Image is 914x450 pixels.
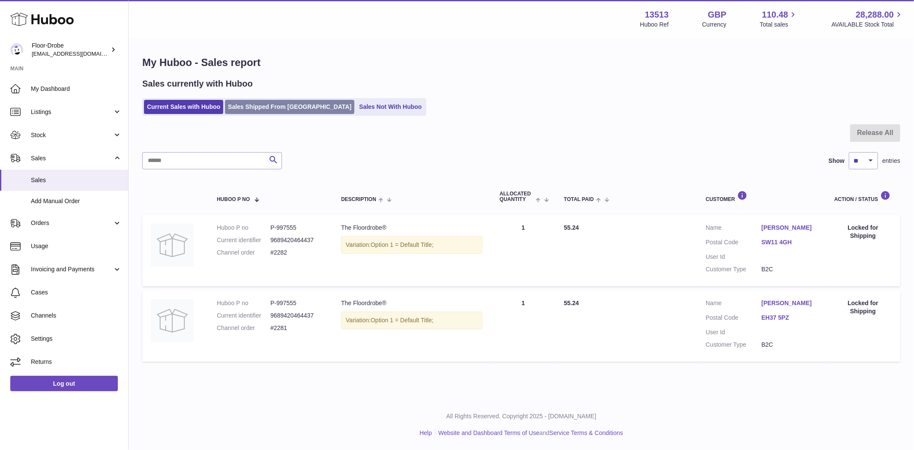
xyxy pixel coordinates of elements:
[31,358,122,366] span: Returns
[706,299,761,309] dt: Name
[761,224,817,232] a: [PERSON_NAME]
[31,154,113,162] span: Sales
[831,21,904,29] span: AVAILABLE Stock Total
[761,265,817,273] dd: B2C
[549,429,623,436] a: Service Terms & Conditions
[31,242,122,250] span: Usage
[341,299,482,307] div: The Floordrobe®
[438,429,539,436] a: Website and Dashboard Terms of Use
[32,50,126,57] span: [EMAIL_ADDRESS][DOMAIN_NAME]
[356,100,425,114] a: Sales Not With Huboo
[142,78,253,90] h2: Sales currently with Huboo
[706,341,761,349] dt: Customer Type
[270,312,324,320] dd: 9689420464437
[270,236,324,244] dd: 9689420464437
[341,312,482,329] div: Variation:
[761,314,817,322] a: EH37 5PZ
[834,191,892,202] div: Action / Status
[31,176,122,184] span: Sales
[144,100,223,114] a: Current Sales with Huboo
[761,238,817,246] a: SW11 4GH
[217,312,270,320] dt: Current identifier
[420,429,432,436] a: Help
[31,265,113,273] span: Invoicing and Payments
[341,236,482,254] div: Variation:
[702,21,727,29] div: Currency
[829,157,845,165] label: Show
[270,324,324,332] dd: #2281
[32,42,109,58] div: Floor-Drobe
[762,9,788,21] span: 110.48
[706,238,761,249] dt: Postal Code
[564,197,594,202] span: Total paid
[31,288,122,297] span: Cases
[761,341,817,349] dd: B2C
[371,317,434,324] span: Option 1 = Default Title;
[706,328,761,336] dt: User Id
[564,300,579,306] span: 55.24
[31,131,113,139] span: Stock
[706,191,817,202] div: Customer
[760,9,798,29] a: 110.48 Total sales
[225,100,354,114] a: Sales Shipped From [GEOGRAPHIC_DATA]
[760,21,798,29] span: Total sales
[645,9,669,21] strong: 13513
[640,21,669,29] div: Huboo Ref
[856,9,894,21] span: 28,288.00
[31,312,122,320] span: Channels
[217,299,270,307] dt: Huboo P no
[31,85,122,93] span: My Dashboard
[31,108,113,116] span: Listings
[435,429,623,437] li: and
[270,299,324,307] dd: P-997555
[831,9,904,29] a: 28,288.00 AVAILABLE Stock Total
[10,376,118,391] a: Log out
[706,314,761,324] dt: Postal Code
[882,157,900,165] span: entries
[706,224,761,234] dt: Name
[270,224,324,232] dd: P-997555
[706,253,761,261] dt: User Id
[270,249,324,257] dd: #2282
[31,335,122,343] span: Settings
[564,224,579,231] span: 55.24
[217,197,250,202] span: Huboo P no
[341,224,482,232] div: The Floordrobe®
[31,219,113,227] span: Orders
[10,43,23,56] img: jthurling@live.com
[217,224,270,232] dt: Huboo P no
[706,265,761,273] dt: Customer Type
[834,299,892,315] div: Locked for Shipping
[142,56,900,69] h1: My Huboo - Sales report
[31,197,122,205] span: Add Manual Order
[135,412,907,420] p: All Rights Reserved. Copyright 2025 - [DOMAIN_NAME]
[341,197,376,202] span: Description
[151,224,194,267] img: no-photo.jpg
[217,249,270,257] dt: Channel order
[834,224,892,240] div: Locked for Shipping
[491,215,555,286] td: 1
[151,299,194,342] img: no-photo.jpg
[371,241,434,248] span: Option 1 = Default Title;
[217,236,270,244] dt: Current identifier
[500,191,533,202] span: ALLOCATED Quantity
[217,324,270,332] dt: Channel order
[761,299,817,307] a: [PERSON_NAME]
[491,291,555,362] td: 1
[708,9,726,21] strong: GBP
